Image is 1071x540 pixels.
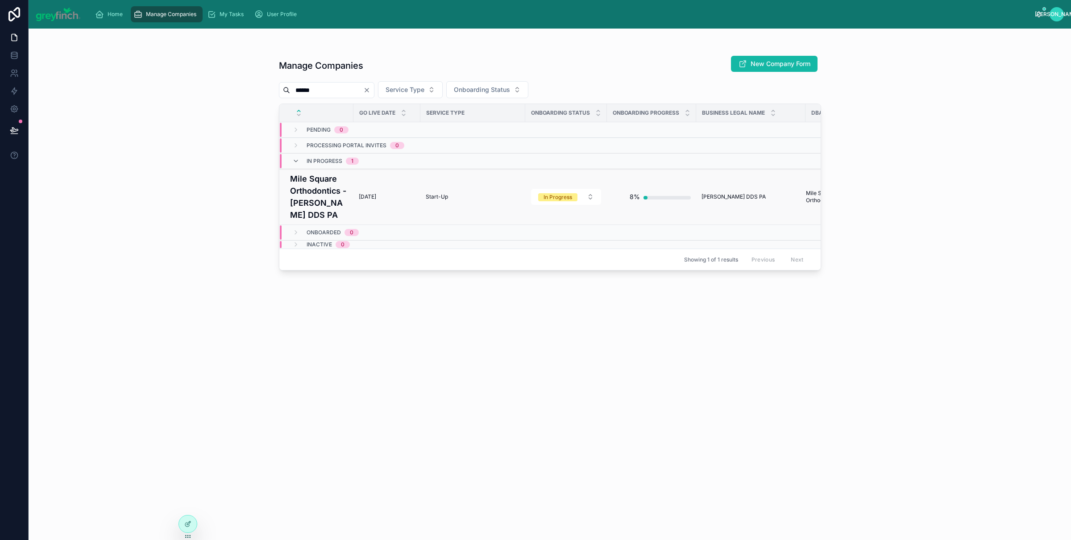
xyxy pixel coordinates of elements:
span: Onboarding Progress [613,109,679,116]
span: Service Type [426,109,465,116]
span: Inactive [307,241,332,248]
div: 0 [340,126,343,133]
button: Clear [363,87,374,94]
h1: Manage Companies [279,59,363,72]
span: Start-Up [426,193,448,200]
div: In Progress [544,193,572,201]
a: Select Button [531,188,602,205]
a: 8% [612,188,691,206]
div: 0 [350,229,353,236]
a: Home [92,6,129,22]
a: Manage Companies [131,6,203,22]
a: [PERSON_NAME] DDS PA [702,193,800,200]
span: New Company Form [751,59,810,68]
a: Mile Square Orthodontics [806,190,869,204]
span: Business Legal Name [702,109,765,116]
button: Select Button [531,189,601,205]
span: Home [108,11,123,18]
div: scrollable content [88,4,1036,24]
a: My Tasks [204,6,250,22]
span: [DATE] [359,193,376,200]
span: User Profile [267,11,297,18]
a: Start-Up [426,193,520,200]
span: My Tasks [220,11,244,18]
img: App logo [36,7,81,21]
span: Pending [307,126,331,133]
span: Manage Companies [146,11,196,18]
span: Service Type [386,85,424,94]
button: New Company Form [731,56,818,72]
button: Select Button [378,81,443,98]
span: Onboarding Status [454,85,510,94]
span: In Progress [307,158,342,165]
span: Processing Portal Invites [307,142,386,149]
span: Onboarding Status [531,109,590,116]
a: User Profile [252,6,303,22]
div: 1 [351,158,353,165]
div: 0 [395,142,399,149]
span: Showing 1 of 1 results [684,256,738,263]
span: [PERSON_NAME] DDS PA [702,193,766,200]
span: DBA [811,109,823,116]
a: [DATE] [359,193,415,200]
span: Onboarded [307,229,341,236]
div: 8% [630,188,640,206]
div: 0 [341,241,345,248]
span: Go Live Date [359,109,395,116]
a: Mile Square Orthodontics - [PERSON_NAME] DDS PA [290,173,348,221]
button: Select Button [446,81,528,98]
